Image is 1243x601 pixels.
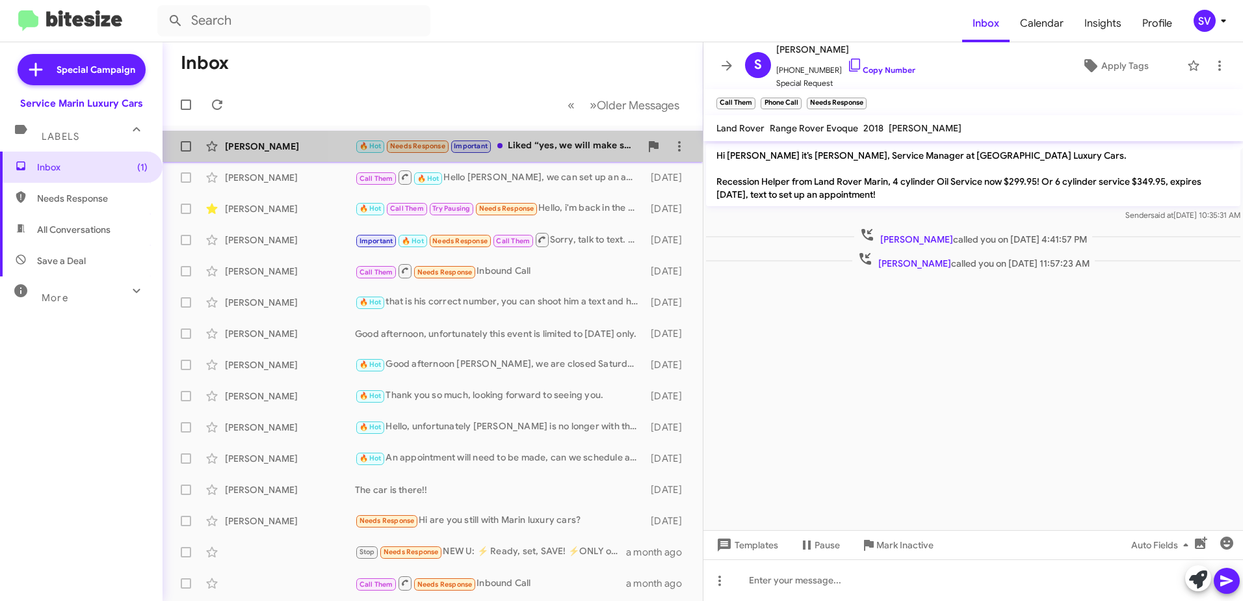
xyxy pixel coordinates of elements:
div: [PERSON_NAME] [225,452,355,465]
span: Call Them [360,174,393,183]
span: Inbox [37,161,148,174]
span: Needs Response [417,268,473,276]
span: 🔥 Hot [417,174,439,183]
span: Needs Response [417,580,473,589]
button: SV [1183,10,1229,32]
a: Special Campaign [18,54,146,85]
div: [PERSON_NAME] [225,358,355,371]
div: Inbound Call [355,263,645,279]
p: Hi [PERSON_NAME] it’s [PERSON_NAME], Service Manager at [GEOGRAPHIC_DATA] Luxury Cars. Recession ... [706,144,1240,206]
span: Try Pausing [432,204,470,213]
span: Labels [42,131,79,142]
span: 2018 [863,122,883,134]
span: » [590,97,597,113]
button: Apply Tags [1049,54,1181,77]
span: Needs Response [37,192,148,205]
div: Inbound Call [355,575,626,591]
span: Important [454,142,488,150]
a: Insights [1074,5,1132,42]
div: An appointment will need to be made, can we schedule an appointment for you? [355,451,645,466]
small: Needs Response [807,98,867,109]
div: [DATE] [645,452,692,465]
span: Needs Response [360,516,415,525]
span: S [754,55,762,75]
span: Sender [DATE] 10:35:31 AM [1125,210,1240,220]
span: Needs Response [432,237,488,245]
div: [PERSON_NAME] [225,483,355,496]
span: Call Them [360,268,393,276]
small: Phone Call [761,98,801,109]
button: Previous [560,92,582,118]
span: Important [360,237,393,245]
div: [PERSON_NAME] [225,514,355,528]
span: 🔥 Hot [402,237,424,245]
span: Call Them [496,237,530,245]
div: Service Marin Luxury Cars [20,97,143,110]
input: Search [157,5,430,36]
span: Special Request [776,77,915,90]
div: [PERSON_NAME] [225,140,355,153]
div: that is his correct number, you can shoot him a text and he will get back to you. he had stepped ... [355,295,645,310]
div: [DATE] [645,358,692,371]
a: Copy Number [847,65,915,75]
span: Special Campaign [57,63,135,76]
div: Hello [PERSON_NAME], we can set up an appointment for you. Please call [PHONE_NUMBER] to make an ... [355,169,645,185]
div: [PERSON_NAME] [225,390,355,403]
div: SV [1194,10,1216,32]
span: All Conversations [37,223,111,236]
div: Hi are you still with Marin luxury cars? [355,513,645,528]
span: 🔥 Hot [360,142,382,150]
div: [PERSON_NAME] [225,421,355,434]
a: Inbox [962,5,1010,42]
a: Calendar [1010,5,1074,42]
span: Auto Fields [1131,533,1194,557]
span: Stop [360,548,375,556]
span: Save a Deal [37,254,86,267]
span: (1) [137,161,148,174]
div: [PERSON_NAME] [225,265,355,278]
div: [DATE] [645,421,692,434]
span: [PERSON_NAME] [878,258,951,269]
button: Pause [789,533,850,557]
div: [PERSON_NAME] [225,202,355,215]
div: a month ago [626,546,692,559]
div: [PERSON_NAME] [225,296,355,309]
a: Profile [1132,5,1183,42]
div: [DATE] [645,483,692,496]
small: Call Them [716,98,755,109]
div: [DATE] [645,265,692,278]
nav: Page navigation example [560,92,687,118]
div: Good afternoon [PERSON_NAME], we are closed Saturdays and Sundays. This event is for [DATE] only.... [355,357,645,372]
div: [DATE] [645,234,692,247]
div: Good afternoon, unfortunately this event is limited to [DATE] only. [355,327,645,340]
div: Thank you so much, looking forward to seeing you. [355,388,645,403]
span: Needs Response [479,204,534,213]
div: Hello, unfortunately [PERSON_NAME] is no longer with the company. Feel free to call [PHONE_NUMBER... [355,420,645,434]
span: More [42,292,68,304]
span: « [568,97,575,113]
span: [PHONE_NUMBER] [776,57,915,77]
div: Liked “yes, we will make sure to accommodate your return to SF.” [355,139,640,154]
div: [DATE] [645,514,692,528]
button: Mark Inactive [850,533,944,557]
div: [PERSON_NAME] [225,327,355,340]
span: [PERSON_NAME] [889,122,962,134]
span: Call Them [390,204,424,213]
button: Templates [703,533,789,557]
span: Land Rover [716,122,765,134]
span: 🔥 Hot [360,392,382,400]
span: called you on [DATE] 11:57:23 AM [852,251,1095,270]
div: [DATE] [645,296,692,309]
span: 🔥 Hot [360,298,382,306]
span: Needs Response [384,548,439,556]
span: Pause [815,533,840,557]
span: Mark Inactive [876,533,934,557]
span: 🔥 Hot [360,360,382,369]
span: Older Messages [597,98,679,113]
span: Templates [714,533,778,557]
h1: Inbox [181,53,229,73]
div: Sorry, talk to text. Wasn't working in my favor just now. [355,232,645,248]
